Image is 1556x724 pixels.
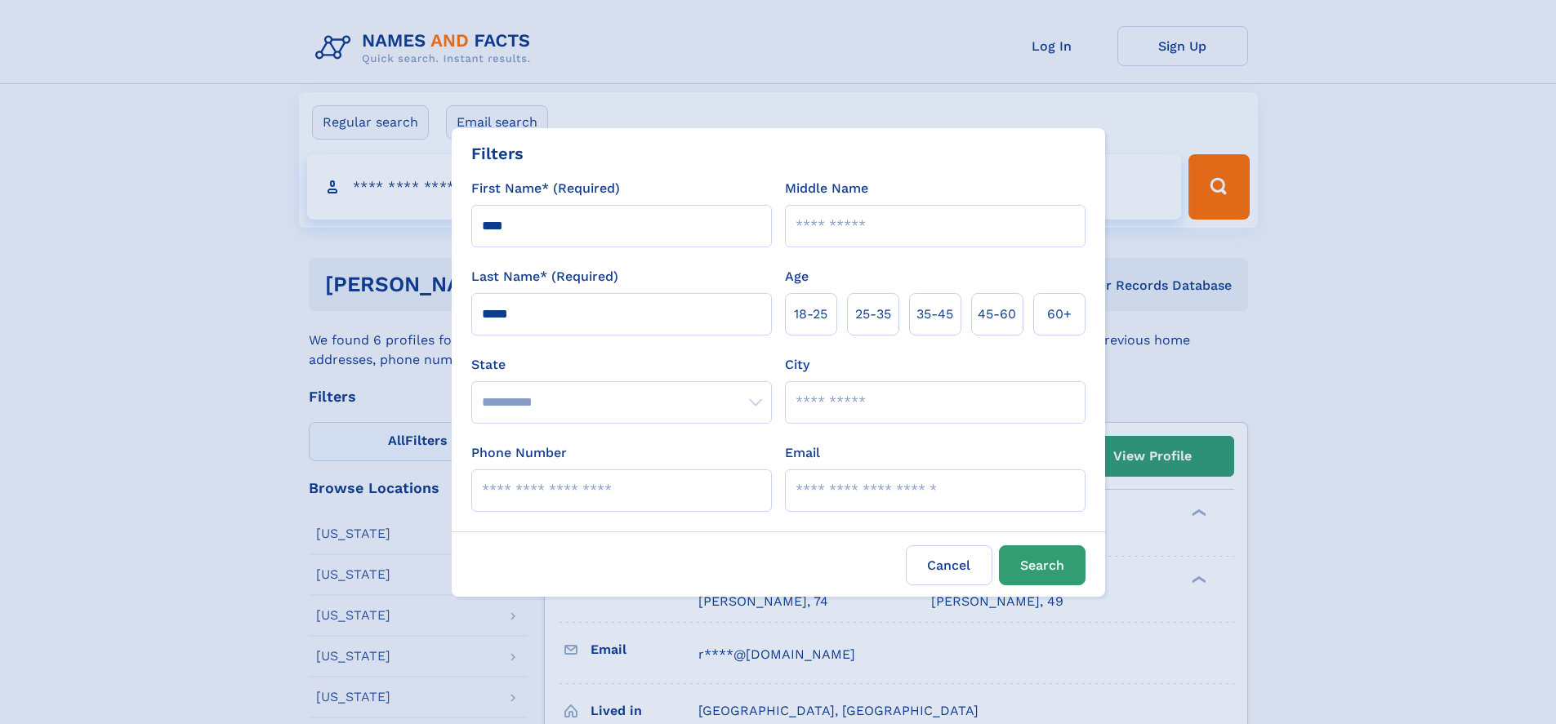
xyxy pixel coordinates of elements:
[916,304,953,324] span: 35‑45
[978,304,1016,324] span: 45‑60
[471,267,618,286] label: Last Name* (Required)
[785,443,820,463] label: Email
[1047,304,1072,324] span: 60+
[999,545,1086,585] button: Search
[785,267,809,286] label: Age
[785,355,809,375] label: City
[471,179,620,198] label: First Name* (Required)
[785,179,868,198] label: Middle Name
[906,545,992,585] label: Cancel
[855,304,891,324] span: 25‑35
[471,355,772,375] label: State
[794,304,827,324] span: 18‑25
[471,443,567,463] label: Phone Number
[471,141,524,166] div: Filters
